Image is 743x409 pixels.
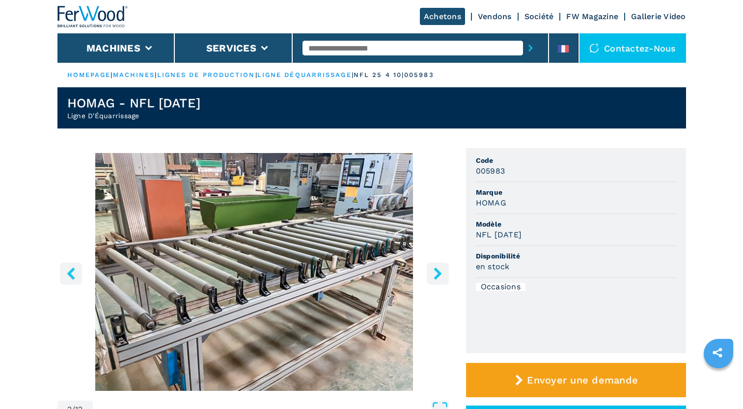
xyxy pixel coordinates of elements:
span: | [110,71,112,78]
a: Société [524,12,554,21]
a: machines [113,71,155,78]
span: Envoyer une demande [527,374,638,386]
a: Achetons [420,8,465,25]
button: submit-button [523,37,538,59]
a: FW Magazine [566,12,618,21]
h3: 005983 [476,165,505,177]
span: Disponibilité [476,251,676,261]
button: right-button [427,262,449,284]
a: sharethis [705,340,730,365]
a: Gallerie Video [631,12,686,21]
button: Envoyer une demande [466,363,686,397]
span: | [255,71,257,78]
span: Code [476,155,676,165]
button: left-button [60,262,82,284]
div: Go to Slide 2 [57,153,451,391]
h1: HOMAG - NFL [DATE] [67,95,201,111]
img: Contactez-nous [589,43,599,53]
a: ligne déquarrissage [257,71,352,78]
button: Machines [86,42,140,54]
span: | [155,71,157,78]
span: Marque [476,187,676,197]
iframe: Chat [701,365,736,402]
div: Occasions [476,283,525,291]
h2: Ligne D'Équarrissage [67,111,201,121]
p: 005983 [404,71,434,79]
span: | [352,71,354,78]
h3: HOMAG [476,197,506,208]
a: Vendons [478,12,512,21]
h3: en stock [476,261,510,272]
p: nfl 25 4 10 | [354,71,404,79]
span: Modèle [476,219,676,229]
h3: NFL [DATE] [476,229,522,240]
a: HOMEPAGE [67,71,111,78]
div: Contactez-nous [579,33,686,63]
a: lignes de production [157,71,255,78]
img: Ligne D'Équarrissage HOMAG NFL 25/4/10 [57,153,451,391]
button: Services [206,42,256,54]
img: Ferwood [57,6,128,27]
